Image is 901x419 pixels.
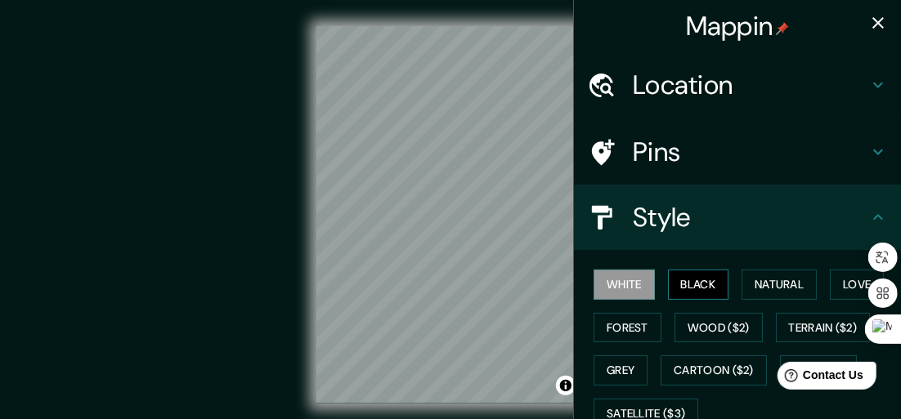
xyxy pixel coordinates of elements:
button: Black [668,270,729,300]
h4: Style [633,201,868,234]
button: Wood ($2) [675,313,763,343]
button: Cartoon ($2) [661,355,767,386]
iframe: Help widget launcher [755,355,883,401]
button: White [594,270,655,300]
img: pin-icon.png [776,22,789,35]
div: Style [574,185,901,250]
button: Grey [594,355,648,386]
div: Location [574,52,901,118]
h4: Location [633,69,868,101]
h4: Mappin [686,10,790,42]
button: Natural [742,270,817,300]
canvas: Map [316,26,584,403]
button: Toggle attribution [556,376,576,395]
button: Terrain ($2) [776,313,871,343]
button: Love [830,270,884,300]
h4: Pins [633,136,868,168]
div: Pins [574,119,901,185]
button: Forest [594,313,661,343]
